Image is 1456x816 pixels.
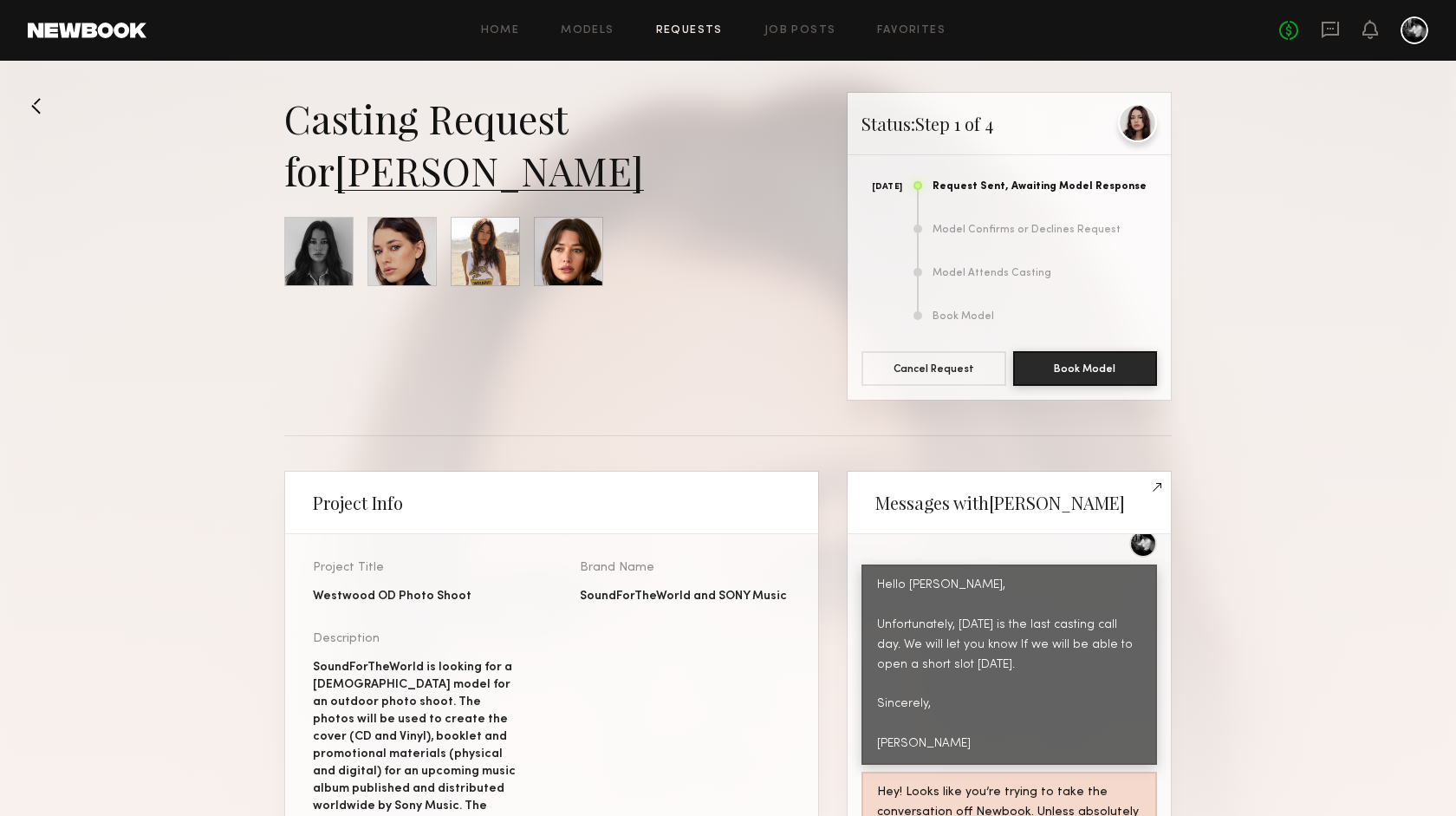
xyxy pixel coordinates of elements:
[875,493,1125,513] h2: Messages with [PERSON_NAME]
[1013,351,1158,386] button: Book Model
[877,25,946,36] a: Favorites
[656,25,723,36] a: Requests
[313,588,524,605] div: Westwood OD Photo Shoot
[877,576,1141,755] div: Hello [PERSON_NAME], Unfortunately, [DATE] is the last casting call day. We will let you know If ...
[764,25,836,36] a: Job Posts
[313,633,524,645] div: Description
[861,183,902,192] div: [DATE]
[933,268,1157,279] div: Model Attends Casting
[313,562,524,574] div: Project Title
[561,25,614,36] a: Models
[580,562,791,574] div: Brand Name
[933,311,1157,323] div: Book Model
[933,181,1157,193] div: Request Sent, Awaiting Model Response
[481,25,520,36] a: Home
[335,144,644,196] a: [PERSON_NAME]
[933,225,1157,236] div: Model Confirms or Declines Request
[861,351,1006,386] button: Cancel Request
[580,588,791,605] div: SoundForTheWorld and SONY Music
[848,93,1171,155] div: Status: Step 1 of 4
[284,92,819,196] div: Casting Request for
[313,493,403,513] h2: Project Info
